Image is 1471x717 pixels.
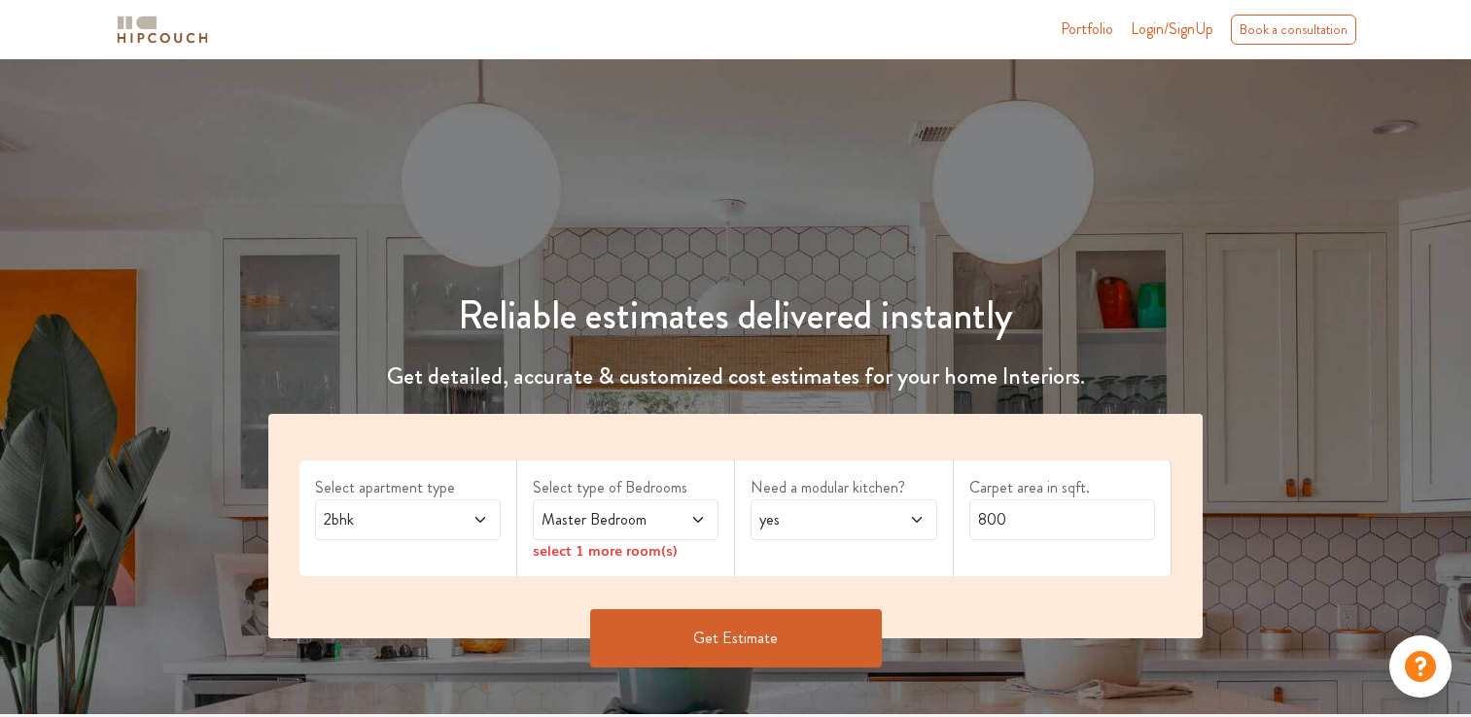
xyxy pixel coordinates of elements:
[755,508,882,531] span: yes
[751,476,936,499] label: Need a modular kitchen?
[590,609,882,667] button: Get Estimate
[315,476,501,499] label: Select apartment type
[320,508,446,531] span: 2bhk
[969,476,1155,499] label: Carpet area in sqft.
[257,292,1214,339] h1: Reliable estimates delivered instantly
[1131,17,1213,40] span: Login/SignUp
[1061,17,1113,41] a: Portfolio
[114,8,211,51] span: logo-horizontal.svg
[969,499,1155,540] input: Enter area sqft
[533,476,718,499] label: Select type of Bedrooms
[1231,15,1356,45] div: Book a consultation
[114,13,211,47] img: logo-horizontal.svg
[538,508,664,531] span: Master Bedroom
[257,362,1214,391] h4: Get detailed, accurate & customized cost estimates for your home Interiors.
[533,540,718,561] div: select 1 more room(s)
